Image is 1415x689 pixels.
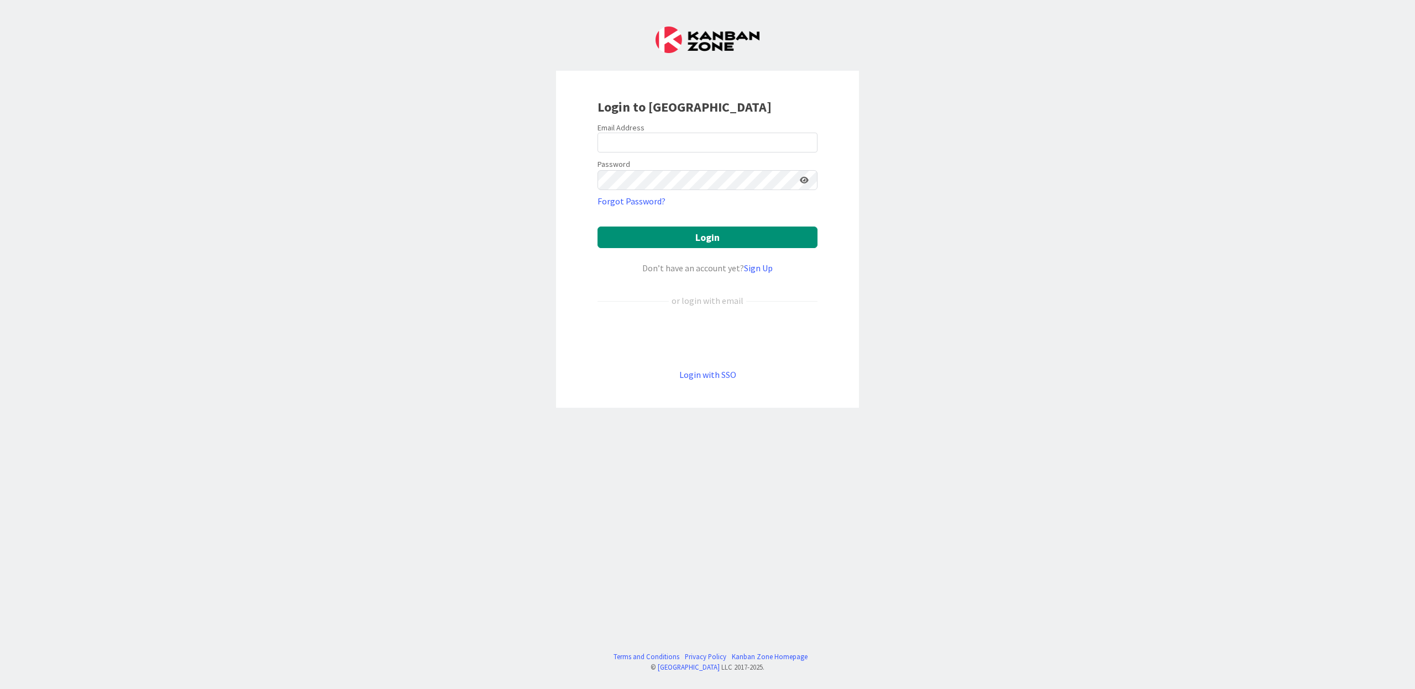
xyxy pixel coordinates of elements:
b: Login to [GEOGRAPHIC_DATA] [598,98,772,115]
div: © LLC 2017- 2025 . [608,662,808,672]
a: [GEOGRAPHIC_DATA] [658,662,720,671]
a: Privacy Policy [685,651,726,662]
iframe: Sign in with Google Button [592,325,823,350]
label: Password [598,159,630,170]
div: Sign in with Google. Opens in new tab [598,325,817,350]
a: Kanban Zone Homepage [732,651,808,662]
a: Sign Up [744,262,773,274]
a: Terms and Conditions [614,651,679,662]
div: Don’t have an account yet? [598,261,817,275]
div: or login with email [669,294,746,307]
a: Login with SSO [679,369,736,380]
label: Email Address [598,123,644,133]
a: Forgot Password? [598,194,665,208]
button: Login [598,227,817,248]
img: Kanban Zone [656,27,759,53]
